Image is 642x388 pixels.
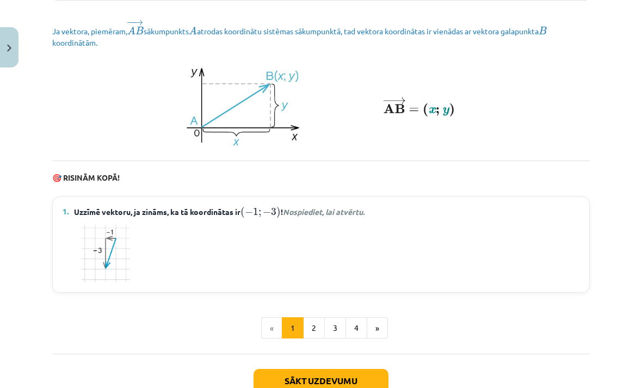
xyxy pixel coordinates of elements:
[240,207,245,218] span: (
[189,26,197,34] span: A
[74,205,365,219] span: Uzzīmē vektoru, ja zināms, ka tā koordinātas ir !
[271,208,276,215] span: 3
[135,27,144,34] span: B
[133,19,144,25] span: →
[7,45,11,52] img: icon-close-lesson-0947bae3869378f0d4975bcd49f059093ad1ed9edebbc8119c70593378902aed.svg
[52,317,590,339] nav: Page navigation example
[283,207,365,217] em: Nospiediet, lai atvērtu.
[258,210,261,217] span: ;
[324,317,346,339] button: 3
[63,206,69,217] span: 1.
[253,208,258,215] span: 1
[127,26,135,34] span: A
[126,19,134,25] span: −
[63,173,120,182] b: RISINĀM KOPĀ!
[129,19,131,25] span: −
[52,26,547,47] span: Ja vektora, piemēram, sākumpunkts atrodas koordinātu sistēmas sākumpunktā, tad vektora koordināta...
[263,208,271,216] span: −
[245,208,253,216] span: −
[282,317,304,339] button: 1
[63,205,579,219] summary: 1. Uzzīmē vektoru, ja zināms, ka tā koordinātas ir!Nospiediet, lai atvērtu.
[539,27,547,34] span: B
[303,317,325,339] button: 2
[367,317,388,339] button: »
[276,207,281,218] span: )
[52,172,590,183] p: 🎯
[345,317,367,339] button: 4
